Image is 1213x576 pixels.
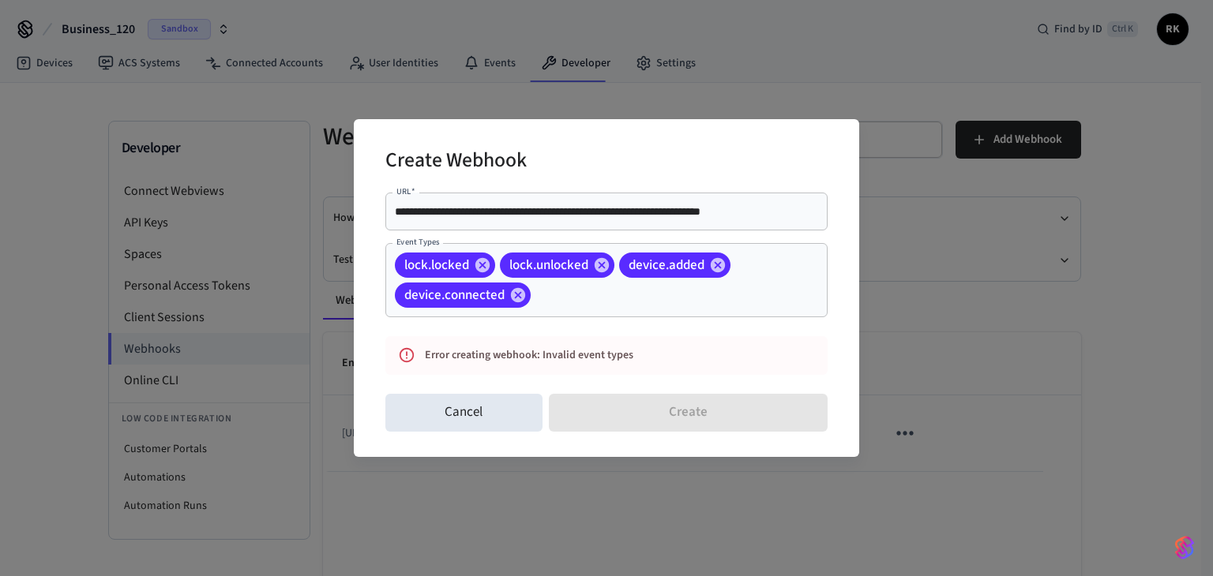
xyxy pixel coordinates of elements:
img: SeamLogoGradient.69752ec5.svg [1175,535,1194,560]
div: device.connected [395,282,531,308]
div: lock.unlocked [500,252,614,278]
div: lock.locked [395,252,495,278]
span: device.added [619,257,714,273]
label: URL [396,185,415,197]
div: Error creating webhook: Invalid event types [425,341,758,370]
span: lock.locked [395,257,479,273]
h2: Create Webhook [385,138,527,186]
label: Event Types [396,236,440,248]
span: device.connected [395,287,514,303]
button: Cancel [385,394,543,432]
span: lock.unlocked [500,257,598,273]
div: device.added [619,252,730,278]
